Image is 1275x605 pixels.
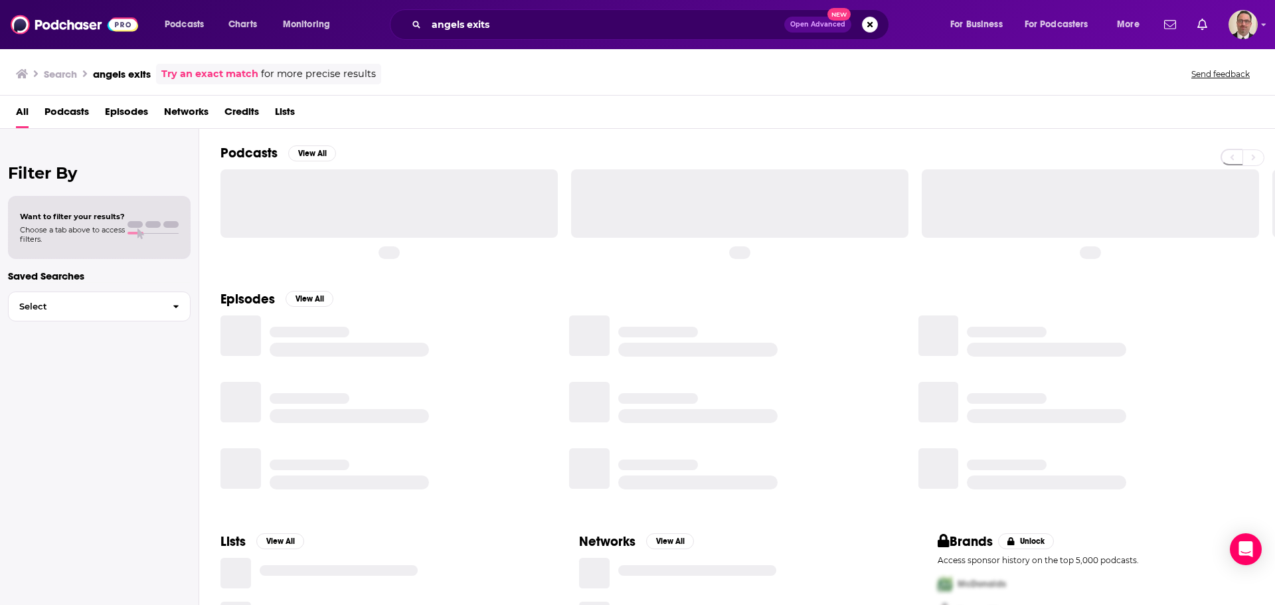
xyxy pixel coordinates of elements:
[1229,10,1258,39] button: Show profile menu
[998,533,1055,549] button: Unlock
[938,533,993,550] h2: Brands
[286,291,333,307] button: View All
[44,101,89,128] a: Podcasts
[8,163,191,183] h2: Filter By
[283,15,330,34] span: Monitoring
[941,14,1019,35] button: open menu
[165,15,204,34] span: Podcasts
[105,101,148,128] a: Episodes
[1229,10,1258,39] img: User Profile
[16,101,29,128] a: All
[1108,14,1156,35] button: open menu
[1159,13,1181,36] a: Show notifications dropdown
[220,145,278,161] h2: Podcasts
[220,145,336,161] a: PodcastsView All
[790,21,845,28] span: Open Advanced
[784,17,851,33] button: Open AdvancedNew
[932,570,958,598] img: First Pro Logo
[256,533,304,549] button: View All
[579,533,636,550] h2: Networks
[44,68,77,80] h3: Search
[646,533,694,549] button: View All
[1230,533,1262,565] div: Open Intercom Messenger
[275,101,295,128] a: Lists
[220,533,246,550] h2: Lists
[11,12,138,37] img: Podchaser - Follow, Share and Rate Podcasts
[958,578,1006,590] span: McDonalds
[220,14,265,35] a: Charts
[20,212,125,221] span: Want to filter your results?
[1229,10,1258,39] span: Logged in as PercPodcast
[220,291,333,307] a: EpisodesView All
[288,145,336,161] button: View All
[1192,13,1213,36] a: Show notifications dropdown
[1025,15,1088,34] span: For Podcasters
[8,292,191,321] button: Select
[261,66,376,82] span: for more precise results
[161,66,258,82] a: Try an exact match
[220,533,304,550] a: ListsView All
[426,14,784,35] input: Search podcasts, credits, & more...
[950,15,1003,34] span: For Business
[938,555,1254,565] p: Access sponsor history on the top 5,000 podcasts.
[228,15,257,34] span: Charts
[579,533,694,550] a: NetworksView All
[9,302,162,311] span: Select
[8,270,191,282] p: Saved Searches
[1016,14,1108,35] button: open menu
[274,14,347,35] button: open menu
[93,68,151,80] h3: angels exits
[164,101,209,128] a: Networks
[1187,68,1254,80] button: Send feedback
[20,225,125,244] span: Choose a tab above to access filters.
[224,101,259,128] a: Credits
[827,8,851,21] span: New
[220,291,275,307] h2: Episodes
[402,9,902,40] div: Search podcasts, credits, & more...
[155,14,221,35] button: open menu
[1117,15,1140,34] span: More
